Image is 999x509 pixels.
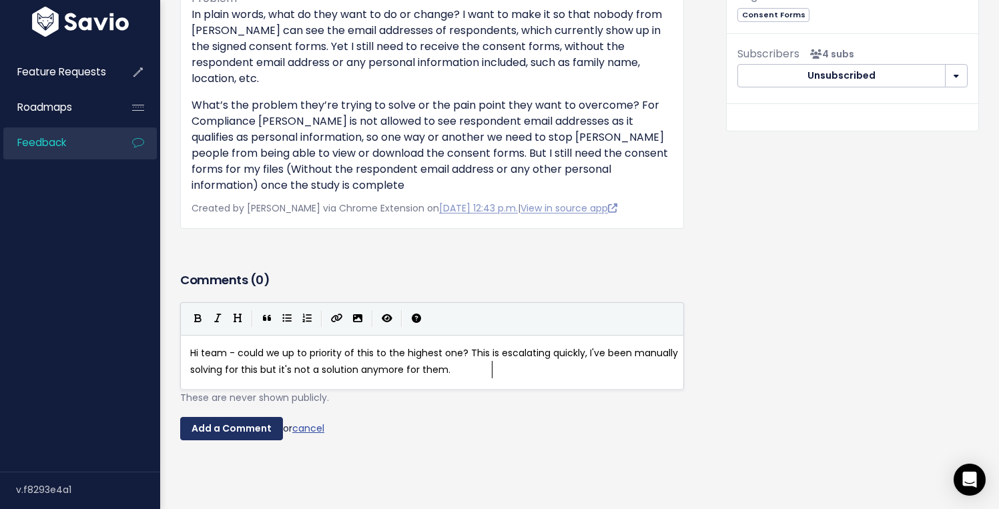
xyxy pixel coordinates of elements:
[17,135,66,149] span: Feedback
[737,7,809,21] a: Consent Forms
[180,271,684,290] h3: Comments ( )
[190,346,681,376] span: Hi team - could we up to priority of this to the highest one? This is escalating quickly, I've be...
[3,127,111,158] a: Feedback
[401,310,402,327] i: |
[3,92,111,123] a: Roadmaps
[954,464,986,496] div: Open Intercom Messenger
[439,201,518,215] a: [DATE] 12:43 p.m.
[208,309,228,329] button: Italic
[737,64,946,88] button: Unsubscribed
[737,46,799,61] span: Subscribers
[17,100,72,114] span: Roadmaps
[180,417,684,441] div: or
[29,7,132,37] img: logo-white.9d6f32f41409.svg
[326,309,348,329] button: Create Link
[406,309,426,329] button: Markdown Guide
[256,272,264,288] span: 0
[805,47,854,61] span: <p><strong>Subscribers</strong><br><br> - Kelly Kendziorski<br> - Migui Franco<br> - Alexander De...
[521,201,617,215] a: View in source app
[257,309,277,329] button: Quote
[737,8,809,22] span: Consent Forms
[17,65,106,79] span: Feature Requests
[252,310,253,327] i: |
[188,309,208,329] button: Bold
[228,309,248,329] button: Heading
[292,421,324,434] a: cancel
[192,201,617,215] span: Created by [PERSON_NAME] via Chrome Extension on |
[348,309,368,329] button: Import an image
[377,309,397,329] button: Toggle Preview
[297,309,317,329] button: Numbered List
[372,310,373,327] i: |
[180,417,283,441] input: Add a Comment
[321,310,322,327] i: |
[192,97,673,193] p: What’s the problem they’re trying to solve or the pain point they want to overcome? For Complianc...
[180,391,329,404] span: These are never shown publicly.
[192,7,673,87] p: In plain words, what do they want to do or change? I want to make it so that nobody from [PERSON_...
[277,309,297,329] button: Generic List
[16,472,160,507] div: v.f8293e4a1
[3,57,111,87] a: Feature Requests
